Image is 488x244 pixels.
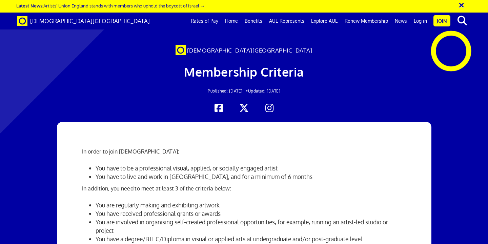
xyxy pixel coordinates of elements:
[30,17,150,24] span: [DEMOGRAPHIC_DATA][GEOGRAPHIC_DATA]
[391,13,410,29] a: News
[82,184,406,192] p: In addition, you need to meet at least 3 of the criteria below:
[96,218,406,235] li: You are involved in organising self-created professional opportunities, for example, running an a...
[241,13,266,29] a: Benefits
[308,13,341,29] a: Explore AUE
[410,13,430,29] a: Log in
[96,164,406,172] li: You have to be a professional visual, applied, or socially engaged artist
[96,201,406,209] li: You are regularly making and exhibiting artwork
[341,13,391,29] a: Renew Membership
[95,89,393,93] h2: Updated: [DATE]
[266,13,308,29] a: AUE Represents
[16,3,43,8] strong: Latest News:
[222,13,241,29] a: Home
[187,13,222,29] a: Rates of Pay
[208,88,248,94] span: Published: [DATE] •
[96,209,406,218] li: You have received professional grants or awards
[16,3,205,8] a: Latest News:Artists’ Union England stands with members who uphold the boycott of Israel →
[82,147,406,156] p: In order to join [DEMOGRAPHIC_DATA]:
[184,64,304,79] span: Membership Criteria
[187,47,313,54] span: [DEMOGRAPHIC_DATA][GEOGRAPHIC_DATA]
[96,235,406,243] li: You have a degree/BTEC/Diploma in visual or applied arts at undergraduate and/or post-graduate level
[12,13,155,29] a: Brand [DEMOGRAPHIC_DATA][GEOGRAPHIC_DATA]
[452,14,472,28] button: search
[96,172,406,181] li: You have to live and work in [GEOGRAPHIC_DATA], and for a minimum of 6 months
[433,15,450,26] a: Join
